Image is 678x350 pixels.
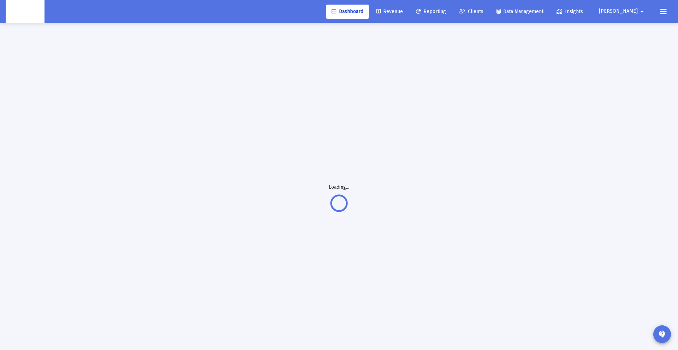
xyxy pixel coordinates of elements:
[551,5,589,19] a: Insights
[496,8,543,14] span: Data Management
[590,4,655,18] button: [PERSON_NAME]
[491,5,549,19] a: Data Management
[11,5,39,19] img: Dashboard
[376,8,403,14] span: Revenue
[658,330,666,338] mat-icon: contact_support
[557,8,583,14] span: Insights
[332,8,363,14] span: Dashboard
[638,5,646,19] mat-icon: arrow_drop_down
[453,5,489,19] a: Clients
[410,5,452,19] a: Reporting
[599,8,638,14] span: [PERSON_NAME]
[416,8,446,14] span: Reporting
[459,8,483,14] span: Clients
[371,5,409,19] a: Revenue
[326,5,369,19] a: Dashboard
